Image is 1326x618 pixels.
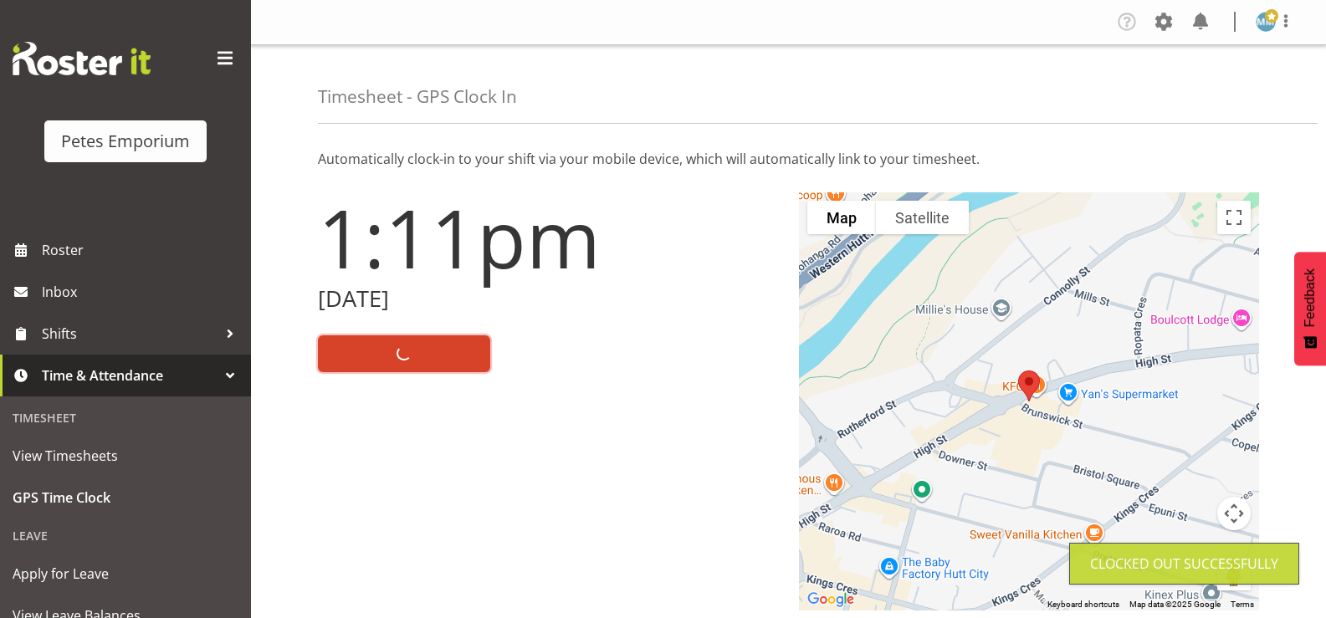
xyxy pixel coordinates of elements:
div: Leave [4,518,247,553]
h1: 1:11pm [318,192,779,283]
a: Apply for Leave [4,553,247,595]
span: Inbox [42,279,243,304]
span: Shifts [42,321,218,346]
div: Clocked out Successfully [1090,554,1278,574]
img: Google [803,589,858,610]
span: Map data ©2025 Google [1129,600,1221,609]
button: Toggle fullscreen view [1217,201,1251,234]
h2: [DATE] [318,286,779,312]
button: Keyboard shortcuts [1047,599,1119,610]
span: Apply for Leave [13,561,238,586]
div: Timesheet [4,401,247,435]
div: Petes Emporium [61,129,190,154]
span: Feedback [1303,268,1318,327]
span: View Timesheets [13,443,238,468]
button: Feedback - Show survey [1294,252,1326,365]
span: GPS Time Clock [13,485,238,510]
img: mandy-mosley3858.jpg [1256,12,1276,32]
span: Time & Attendance [42,363,218,388]
p: Automatically clock-in to your shift via your mobile device, which will automatically link to you... [318,149,1259,169]
h4: Timesheet - GPS Clock In [318,87,517,106]
a: Open this area in Google Maps (opens a new window) [803,589,858,610]
img: Rosterit website logo [13,42,151,75]
button: Show street map [807,201,876,234]
a: View Timesheets [4,435,247,477]
a: GPS Time Clock [4,477,247,518]
span: Roster [42,237,243,263]
button: Show satellite imagery [876,201,969,234]
button: Map camera controls [1217,497,1251,530]
a: Terms (opens in new tab) [1231,600,1254,609]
